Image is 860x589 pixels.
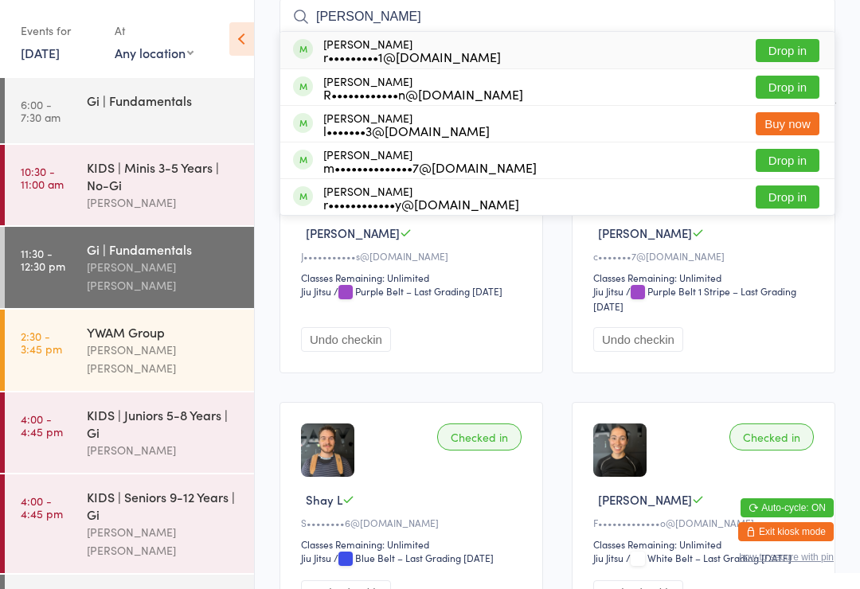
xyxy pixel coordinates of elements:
[598,491,692,508] span: [PERSON_NAME]
[5,474,254,573] a: 4:00 -4:45 pmKIDS | Seniors 9-12 Years | Gi[PERSON_NAME] [PERSON_NAME]
[301,284,331,298] div: Jiu Jitsu
[21,494,63,520] time: 4:00 - 4:45 pm
[87,488,240,523] div: KIDS | Seniors 9-12 Years | Gi
[87,523,240,560] div: [PERSON_NAME] [PERSON_NAME]
[598,224,692,241] span: [PERSON_NAME]
[323,161,537,174] div: m••••••••••••••7@[DOMAIN_NAME]
[87,323,240,341] div: YWAM Group
[593,537,819,551] div: Classes Remaining: Unlimited
[323,124,490,137] div: l•••••••3@[DOMAIN_NAME]
[301,249,526,263] div: J•••••••••••s@[DOMAIN_NAME]
[626,551,792,564] span: / White Belt – Last Grading [DATE]
[323,111,490,137] div: [PERSON_NAME]
[437,423,522,451] div: Checked in
[756,39,819,62] button: Drop in
[301,551,331,564] div: Jiu Jitsu
[593,249,819,263] div: c•••••••7@[DOMAIN_NAME]
[301,271,526,284] div: Classes Remaining: Unlimited
[334,284,502,298] span: / Purple Belt – Last Grading [DATE]
[5,392,254,473] a: 4:00 -4:45 pmKIDS | Juniors 5-8 Years | Gi[PERSON_NAME]
[729,423,814,451] div: Checked in
[301,423,354,477] img: image1760318877.png
[5,78,254,143] a: 6:00 -7:30 amGi | Fundamentals
[21,44,60,61] a: [DATE]
[593,423,647,477] img: image1760318896.png
[593,284,623,298] div: Jiu Jitsu
[21,412,63,438] time: 4:00 - 4:45 pm
[323,50,501,63] div: r•••••••••1@[DOMAIN_NAME]
[593,327,683,352] button: Undo checkin
[21,247,65,272] time: 11:30 - 12:30 pm
[593,551,623,564] div: Jiu Jitsu
[87,406,240,441] div: KIDS | Juniors 5-8 Years | Gi
[593,284,796,313] span: / Purple Belt 1 Stripe – Last Grading [DATE]
[306,224,400,241] span: [PERSON_NAME]
[741,498,834,517] button: Auto-cycle: ON
[301,327,391,352] button: Undo checkin
[334,551,494,564] span: / Blue Belt – Last Grading [DATE]
[87,258,240,294] div: [PERSON_NAME] [PERSON_NAME]
[115,44,193,61] div: Any location
[87,158,240,193] div: KIDS | Minis 3-5 Years | No-Gi
[756,76,819,99] button: Drop in
[756,112,819,135] button: Buy now
[5,227,254,308] a: 11:30 -12:30 pmGi | Fundamentals[PERSON_NAME] [PERSON_NAME]
[87,92,240,109] div: Gi | Fundamentals
[21,165,64,190] time: 10:30 - 11:00 am
[593,516,819,529] div: F•••••••••••••o@[DOMAIN_NAME]
[21,98,61,123] time: 6:00 - 7:30 am
[739,552,834,563] button: how to secure with pin
[87,441,240,459] div: [PERSON_NAME]
[323,37,501,63] div: [PERSON_NAME]
[87,240,240,258] div: Gi | Fundamentals
[5,310,254,391] a: 2:30 -3:45 pmYWAM Group[PERSON_NAME] [PERSON_NAME]
[323,197,519,210] div: r••••••••••••y@[DOMAIN_NAME]
[593,271,819,284] div: Classes Remaining: Unlimited
[21,18,99,44] div: Events for
[756,185,819,209] button: Drop in
[756,149,819,172] button: Drop in
[738,522,834,541] button: Exit kiosk mode
[115,18,193,44] div: At
[87,193,240,212] div: [PERSON_NAME]
[301,537,526,551] div: Classes Remaining: Unlimited
[306,491,342,508] span: Shay L
[323,75,523,100] div: [PERSON_NAME]
[323,148,537,174] div: [PERSON_NAME]
[301,516,526,529] div: S••••••••6@[DOMAIN_NAME]
[87,341,240,377] div: [PERSON_NAME] [PERSON_NAME]
[21,330,62,355] time: 2:30 - 3:45 pm
[5,145,254,225] a: 10:30 -11:00 amKIDS | Minis 3-5 Years | No-Gi[PERSON_NAME]
[323,88,523,100] div: R••••••••••••n@[DOMAIN_NAME]
[323,185,519,210] div: [PERSON_NAME]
